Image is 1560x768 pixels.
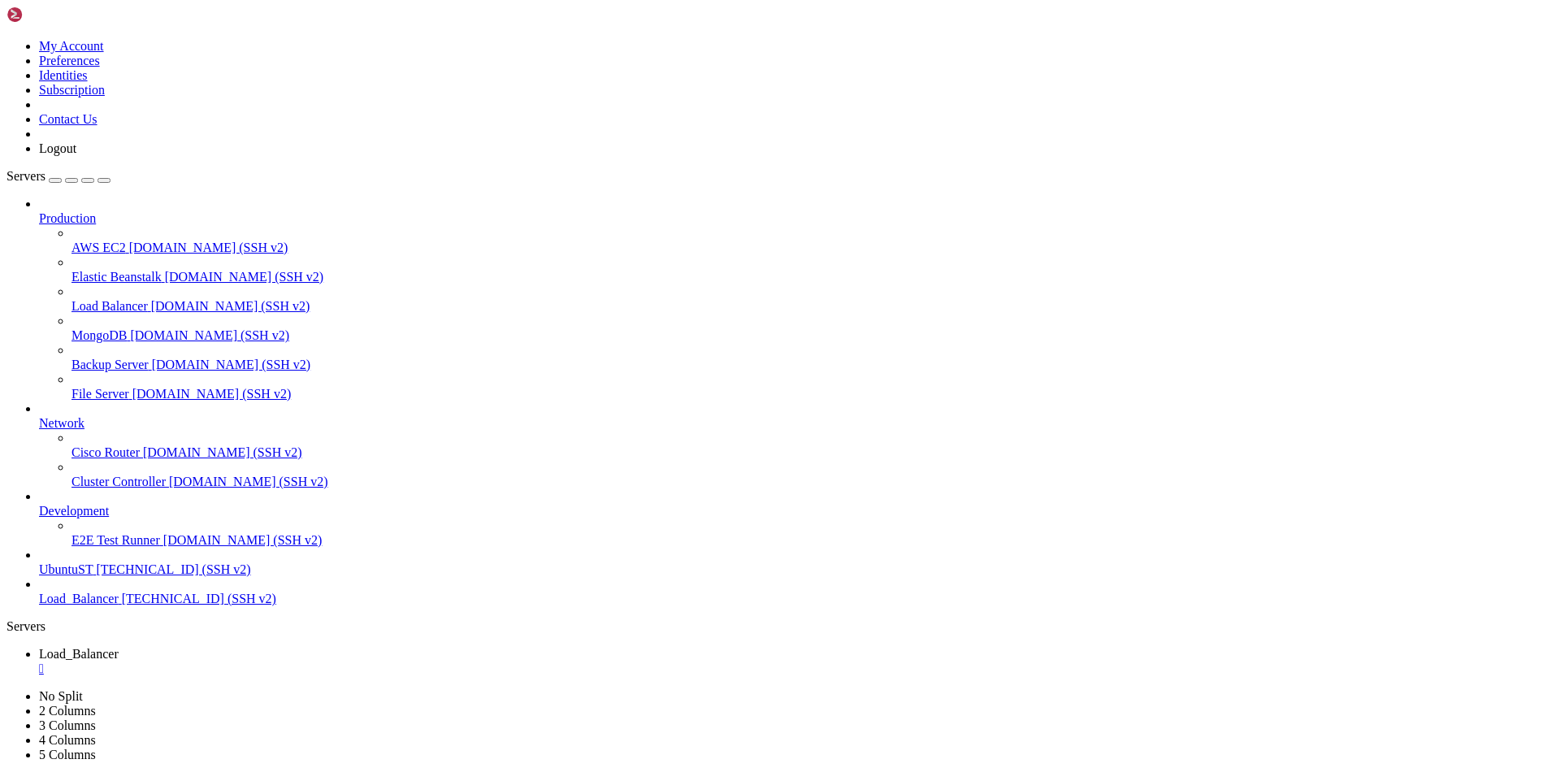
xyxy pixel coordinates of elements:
li: UbuntuST [TECHNICAL_ID] (SSH v2) [39,548,1553,577]
a: 4 Columns [39,733,96,747]
a: Servers [6,169,110,183]
a: E2E Test Runner [DOMAIN_NAME] (SSH v2) [71,533,1553,548]
a: MongoDB [DOMAIN_NAME] (SSH v2) [71,328,1553,343]
a: UbuntuST [TECHNICAL_ID] (SSH v2) [39,562,1553,577]
a: My Account [39,39,104,53]
li: Load_Balancer [TECHNICAL_ID] (SSH v2) [39,577,1553,606]
span: ~ [104,518,110,531]
a: Load Balancer [DOMAIN_NAME] (SSH v2) [71,299,1553,314]
span: [DOMAIN_NAME] (SSH v2) [129,241,288,254]
x-row: The programs included with the Ubuntu system are free software; [6,380,1349,393]
span: Production [39,211,96,225]
a: 3 Columns [39,718,96,732]
li: File Server [DOMAIN_NAME] (SSH v2) [71,372,1553,401]
a: 2 Columns [39,704,96,718]
span: Load_Balancer [39,592,119,605]
span: AWS EC2 [71,241,126,254]
x-row: Swap usage: 0% [6,186,1349,200]
a: Elastic Beanstalk [DOMAIN_NAME] (SSH v2) [71,270,1553,284]
span: File Server [71,387,129,401]
a:  [39,662,1553,676]
x-row: To run a command as administrator (user "root"), use "sudo <command>". [6,476,1349,490]
x-row: Enable ESM Apps to receive additional future security updates. [6,269,1349,283]
a: Cluster Controller [DOMAIN_NAME] (SSH v2) [71,475,1553,489]
x-row: System information as of [DATE] [6,117,1349,131]
x-row: Ubuntu comes with ABSOLUTELY NO WARRANTY, to the extent permitted by [6,435,1349,449]
x-row: Welcome to Ubuntu 24.04.3 LTS (GNU/Linux 6.11.0-1018-azure x86_64) [6,34,1349,48]
li: Production [39,197,1553,401]
span: Backup Server [71,358,149,371]
a: Backup Server [DOMAIN_NAME] (SSH v2) [71,358,1553,372]
span: Load_Balancer [39,647,119,661]
x-row: The list of available updates is more than a week old. [6,324,1349,338]
img: Shellngn [6,7,100,23]
li: Cisco Router [DOMAIN_NAME] (SSH v2) [71,431,1553,460]
a: Production [39,211,1553,226]
span: [DOMAIN_NAME] (SSH v2) [169,475,328,488]
span: Load Balancer [71,299,148,313]
span: Network [39,416,84,430]
x-row: See [URL][DOMAIN_NAME] or run: sudo pro status [6,283,1349,297]
a: Logout [39,141,76,155]
span: E2E Test Runner [71,533,160,547]
li: Elastic Beanstalk [DOMAIN_NAME] (SSH v2) [71,255,1553,284]
span: [DOMAIN_NAME] (SSH v2) [143,445,302,459]
a: File Server [DOMAIN_NAME] (SSH v2) [71,387,1553,401]
x-row: : $ [6,518,1349,532]
span: [DOMAIN_NAME] (SSH v2) [165,270,324,284]
span: Cisco Router [71,445,140,459]
div: Servers [6,619,1553,634]
x-row: 0 updates can be applied immediately. [6,241,1349,255]
a: Contact Us [39,112,97,126]
li: Load Balancer [DOMAIN_NAME] (SSH v2) [71,284,1553,314]
a: Load_Balancer [TECHNICAL_ID] (SSH v2) [39,592,1553,606]
li: Development [39,489,1553,548]
li: Cluster Controller [DOMAIN_NAME] (SSH v2) [71,460,1553,489]
x-row: individual files in /usr/share/doc/*/copyright. [6,407,1349,421]
x-row: Access denied [6,7,1349,20]
div: (18, 37) [130,518,136,532]
span: [TECHNICAL_ID] (SSH v2) [96,562,250,576]
span: Elastic Beanstalk [71,270,162,284]
span: [DOMAIN_NAME] (SSH v2) [132,387,292,401]
span: [DOMAIN_NAME] (SSH v2) [152,358,311,371]
a: Identities [39,68,88,82]
x-row: Memory usage: 68% IPv4 address for eth0: [TECHNICAL_ID] [6,172,1349,186]
span: [DOMAIN_NAME] (SSH v2) [130,328,289,342]
span: lbilbao@Ubuntu [6,518,97,531]
li: Backup Server [DOMAIN_NAME] (SSH v2) [71,343,1553,372]
li: Network [39,401,1553,489]
x-row: To check for new updates run: sudo apt update [6,338,1349,352]
a: 5 Columns [39,748,96,761]
a: AWS EC2 [DOMAIN_NAME] (SSH v2) [71,241,1553,255]
x-row: Usage of /: 5.6% of 28.02GB Users logged in: 0 [6,158,1349,172]
x-row: * Documentation: [URL][DOMAIN_NAME] [6,62,1349,76]
x-row: the exact distribution terms for each program are described in the [6,393,1349,407]
span: [DOMAIN_NAME] (SSH v2) [151,299,310,313]
span: [DOMAIN_NAME] (SSH v2) [163,533,323,547]
li: E2E Test Runner [DOMAIN_NAME] (SSH v2) [71,519,1553,548]
x-row: applicable law. [6,449,1349,462]
a: Network [39,416,1553,431]
a: Subscription [39,83,105,97]
x-row: * Management: [URL][DOMAIN_NAME] [6,76,1349,89]
x-row: See "man sudo_root" for details. [6,490,1349,504]
li: MongoDB [DOMAIN_NAME] (SSH v2) [71,314,1553,343]
li: AWS EC2 [DOMAIN_NAME] (SSH v2) [71,226,1553,255]
span: Development [39,504,109,518]
a: Cisco Router [DOMAIN_NAME] (SSH v2) [71,445,1553,460]
x-row: lbilbao@[TECHNICAL_ID]'s password: [6,20,1349,34]
a: Development [39,504,1553,519]
span: MongoDB [71,328,127,342]
x-row: System load: 0.08 Processes: 114 [6,145,1349,158]
span: [TECHNICAL_ID] (SSH v2) [122,592,276,605]
a: Preferences [39,54,100,67]
x-row: * Support: [URL][DOMAIN_NAME] [6,89,1349,103]
x-row: Expanded Security Maintenance for Applications is not enabled. [6,214,1349,228]
a: Load_Balancer [39,647,1553,676]
span: Servers [6,169,45,183]
a: No Split [39,689,83,703]
span: UbuntuST [39,562,93,576]
span: Cluster Controller [71,475,166,488]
